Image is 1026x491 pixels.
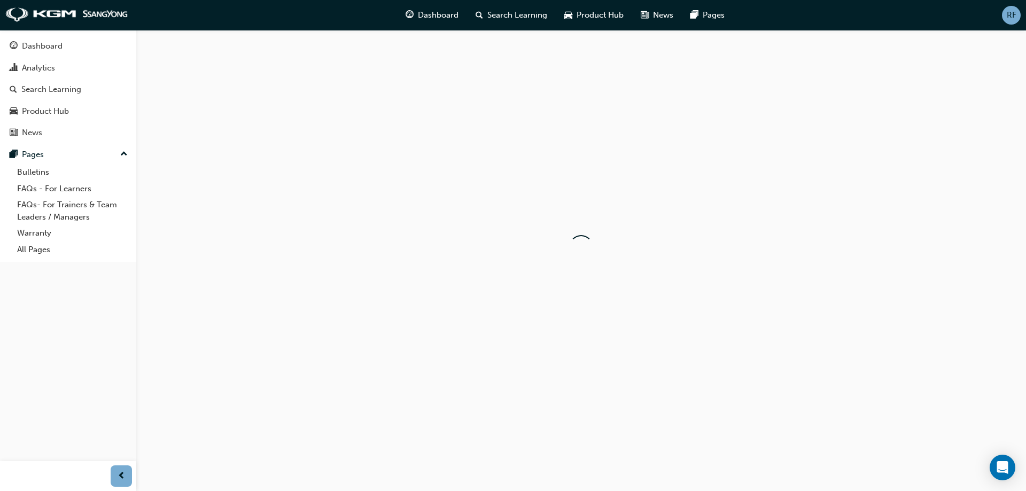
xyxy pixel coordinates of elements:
[564,9,572,22] span: car-icon
[10,85,17,95] span: search-icon
[10,107,18,116] span: car-icon
[476,9,483,22] span: search-icon
[577,9,624,21] span: Product Hub
[5,7,128,22] img: kgm
[4,34,132,145] button: DashboardAnalyticsSearch LearningProduct HubNews
[13,197,132,225] a: FAQs- For Trainers & Team Leaders / Managers
[22,62,55,74] div: Analytics
[641,9,649,22] span: news-icon
[13,225,132,241] a: Warranty
[632,4,682,26] a: news-iconNews
[22,127,42,139] div: News
[4,102,132,121] a: Product Hub
[556,4,632,26] a: car-iconProduct Hub
[13,181,132,197] a: FAQs - For Learners
[10,150,18,160] span: pages-icon
[4,58,132,78] a: Analytics
[703,9,725,21] span: Pages
[4,123,132,143] a: News
[10,128,18,138] span: news-icon
[653,9,673,21] span: News
[990,455,1015,480] div: Open Intercom Messenger
[682,4,733,26] a: pages-iconPages
[406,9,414,22] span: guage-icon
[4,145,132,165] button: Pages
[120,147,128,161] span: up-icon
[13,164,132,181] a: Bulletins
[4,36,132,56] a: Dashboard
[10,64,18,73] span: chart-icon
[13,241,132,258] a: All Pages
[22,40,63,52] div: Dashboard
[22,149,44,161] div: Pages
[397,4,467,26] a: guage-iconDashboard
[418,9,458,21] span: Dashboard
[22,105,69,118] div: Product Hub
[4,80,132,99] a: Search Learning
[21,83,81,96] div: Search Learning
[690,9,698,22] span: pages-icon
[10,42,18,51] span: guage-icon
[487,9,547,21] span: Search Learning
[1002,6,1021,25] button: RF
[118,470,126,483] span: prev-icon
[467,4,556,26] a: search-iconSearch Learning
[1007,9,1016,21] span: RF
